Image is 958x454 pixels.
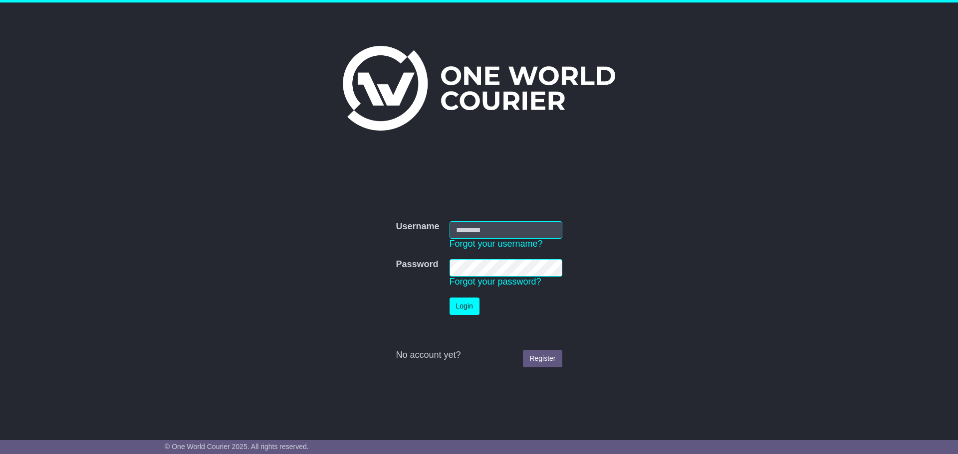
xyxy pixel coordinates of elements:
a: Forgot your password? [450,277,541,287]
a: Register [523,350,562,367]
img: One World [343,46,615,131]
div: No account yet? [396,350,562,361]
button: Login [450,298,479,315]
label: Username [396,221,439,232]
label: Password [396,259,438,270]
span: © One World Courier 2025. All rights reserved. [165,443,309,451]
a: Forgot your username? [450,239,543,249]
